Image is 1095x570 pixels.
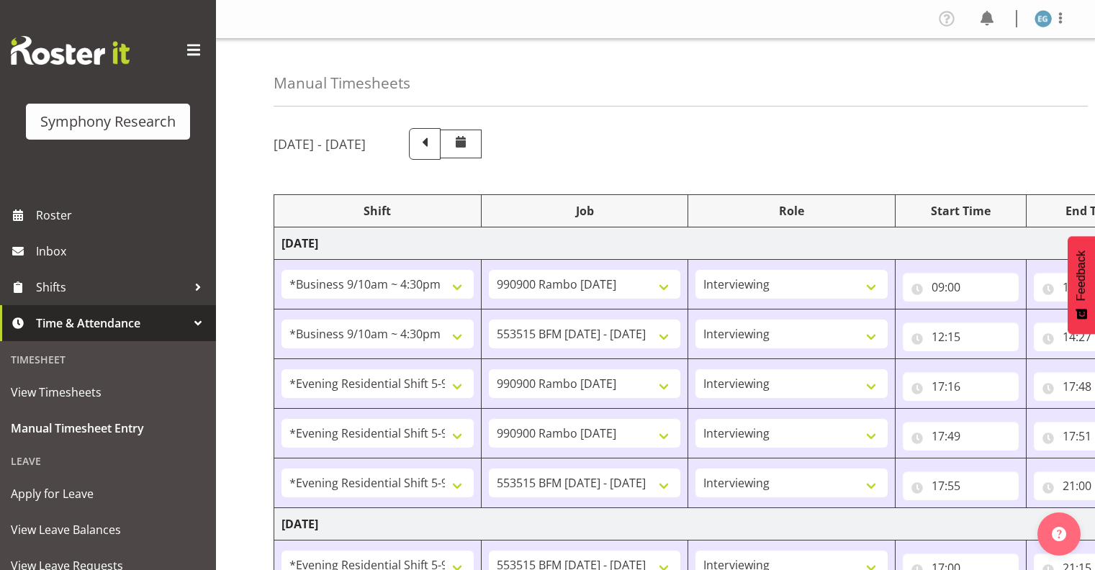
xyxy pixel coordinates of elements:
[11,381,205,403] span: View Timesheets
[489,202,681,220] div: Job
[4,476,212,512] a: Apply for Leave
[36,312,187,334] span: Time & Attendance
[11,417,205,439] span: Manual Timesheet Entry
[903,372,1019,401] input: Click to select...
[903,471,1019,500] input: Click to select...
[903,202,1019,220] div: Start Time
[36,240,209,262] span: Inbox
[36,276,187,298] span: Shifts
[1068,236,1095,334] button: Feedback - Show survey
[274,136,366,152] h5: [DATE] - [DATE]
[40,111,176,132] div: Symphony Research
[903,422,1019,451] input: Click to select...
[903,273,1019,302] input: Click to select...
[4,345,212,374] div: Timesheet
[11,519,205,540] span: View Leave Balances
[903,322,1019,351] input: Click to select...
[274,75,410,91] h4: Manual Timesheets
[4,410,212,446] a: Manual Timesheet Entry
[11,36,130,65] img: Rosterit website logo
[1035,10,1052,27] img: evelyn-gray1866.jpg
[1075,250,1088,301] span: Feedback
[36,204,209,226] span: Roster
[4,374,212,410] a: View Timesheets
[11,483,205,505] span: Apply for Leave
[4,446,212,476] div: Leave
[281,202,474,220] div: Shift
[1052,527,1066,541] img: help-xxl-2.png
[4,512,212,548] a: View Leave Balances
[695,202,888,220] div: Role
